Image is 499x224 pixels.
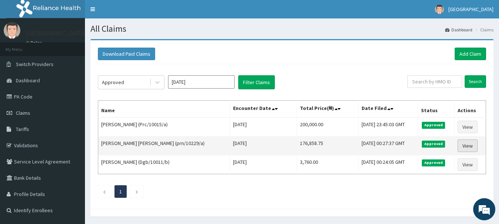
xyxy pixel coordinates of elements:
a: Next page [135,188,139,195]
li: Claims [473,27,493,33]
span: We're online! [43,66,102,140]
a: Online [26,40,44,45]
img: User Image [4,22,20,39]
td: [DATE] [230,137,297,155]
div: Approved [102,79,124,86]
textarea: Type your message and hit 'Enter' [4,147,141,173]
span: Claims [16,110,30,116]
td: 3,760.00 [297,155,358,174]
div: Chat with us now [38,41,124,51]
span: Approved [422,122,445,128]
a: Page 1 is your current page [119,188,122,195]
a: Previous page [103,188,106,195]
a: Add Claim [455,48,486,60]
td: [PERSON_NAME] (Dgb/10011/b) [98,155,230,174]
th: Name [98,101,230,118]
span: Approved [422,141,445,147]
img: d_794563401_company_1708531726252_794563401 [14,37,30,55]
th: Actions [454,101,486,118]
a: View [458,158,478,171]
span: Tariffs [16,126,29,132]
td: [DATE] [230,117,297,137]
input: Select Month and Year [168,75,235,89]
a: View [458,121,478,133]
th: Encounter Date [230,101,297,118]
td: 200,000.00 [297,117,358,137]
input: Search by HMO ID [407,75,462,88]
input: Search [465,75,486,88]
td: 176,858.75 [297,137,358,155]
a: View [458,139,478,152]
span: Dashboard [16,77,40,84]
button: Download Paid Claims [98,48,155,60]
h1: All Claims [90,24,493,34]
td: [PERSON_NAME] (Prc/10015/a) [98,117,230,137]
span: Switch Providers [16,61,54,68]
th: Date Filed [359,101,418,118]
button: Filter Claims [238,75,275,89]
td: [DATE] [230,155,297,174]
td: [PERSON_NAME] [PERSON_NAME] (prn/10229/a) [98,137,230,155]
p: [GEOGRAPHIC_DATA] [26,30,87,37]
th: Status [418,101,454,118]
td: [DATE] 00:24:05 GMT [359,155,418,174]
span: [GEOGRAPHIC_DATA] [448,6,493,13]
td: [DATE] 23:45:03 GMT [359,117,418,137]
span: Approved [422,159,445,166]
a: Dashboard [445,27,472,33]
td: [DATE] 00:27:37 GMT [359,137,418,155]
th: Total Price(₦) [297,101,358,118]
img: User Image [435,5,444,14]
div: Minimize live chat window [121,4,139,21]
